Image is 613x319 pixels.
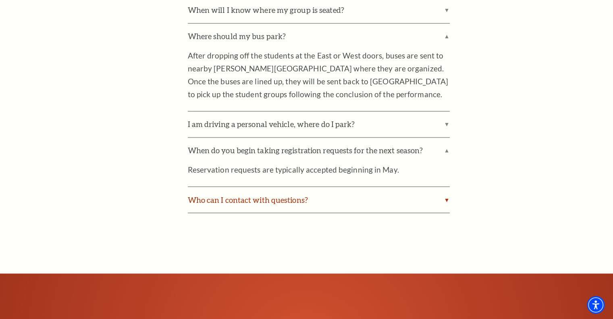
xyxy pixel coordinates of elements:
[188,163,450,176] p: Reservation requests are typically accepted beginning in May.
[188,111,450,137] label: I am driving a personal vehicle, where do I park?
[188,23,450,49] label: Where should my bus park?
[188,49,450,101] p: After dropping off the students at the East or West doors, buses are sent to nearby [PERSON_NAME]...
[188,138,450,163] label: When do you begin taking registration requests for the next season?
[587,296,605,314] div: Accessibility Menu
[188,187,450,213] label: Who can I contact with questions?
